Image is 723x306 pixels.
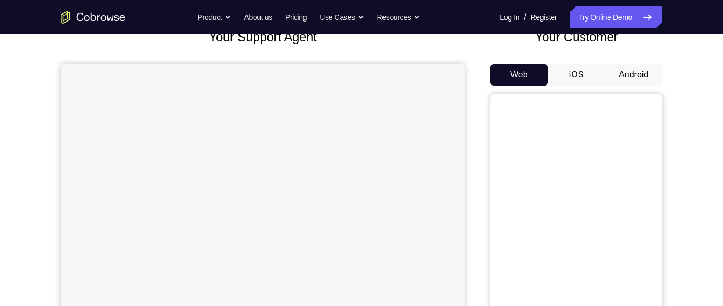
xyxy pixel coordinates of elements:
[548,64,605,86] button: iOS
[500,6,519,28] a: Log In
[285,6,307,28] a: Pricing
[61,11,125,24] a: Go to the home page
[377,6,421,28] button: Resources
[605,64,662,86] button: Android
[531,6,557,28] a: Register
[198,6,232,28] button: Product
[570,6,662,28] a: Try Online Demo
[490,64,548,86] button: Web
[244,6,272,28] a: About us
[524,11,526,24] span: /
[61,27,465,47] h2: Your Support Agent
[320,6,364,28] button: Use Cases
[490,27,662,47] h2: Your Customer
